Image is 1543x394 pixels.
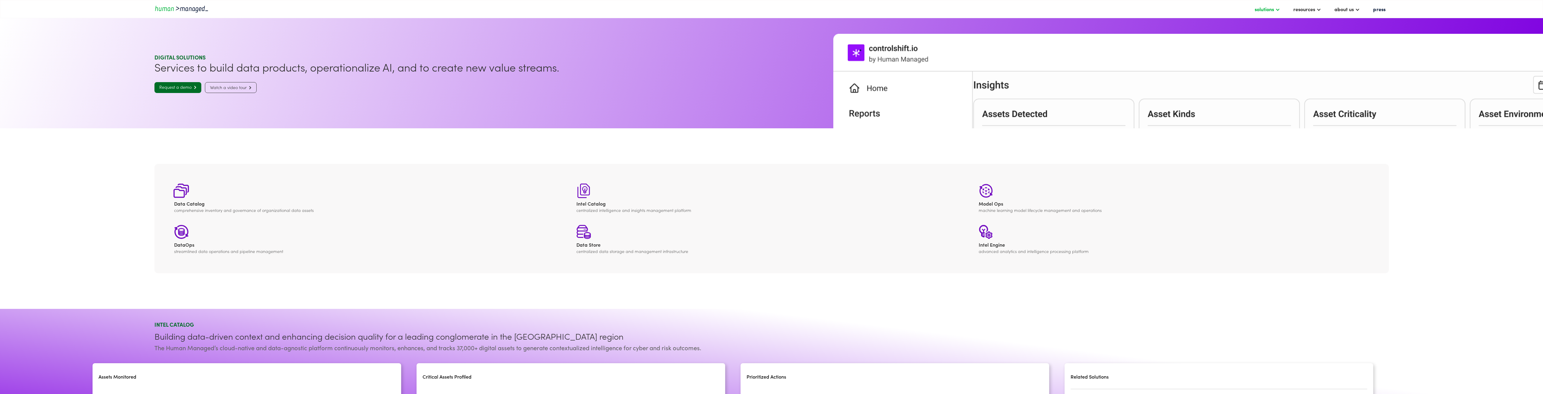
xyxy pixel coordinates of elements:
[154,61,769,73] h1: Services to build data products, operationalize AI, and to create new value streams.
[154,82,201,93] a: Request a demo
[174,200,564,207] div: Data Catalog
[1293,5,1315,13] div: resources
[154,54,769,61] div: Digital SOLUTIONS
[576,249,967,254] div: centralized data storage and management infrastructure
[576,208,967,213] div: centralized intelligence and insights management platform
[576,200,967,207] div: Intel Catalog
[979,242,1369,248] div: Intel Engine
[205,82,257,93] a: Watch a video tour
[192,85,196,89] span: 
[979,200,1369,207] div: Model Ops
[979,184,1369,213] a: Model Opsmachine learning model lifecycle management and operations
[576,184,967,213] a: Intel Catalogcentralized intelligence and insights management platform
[99,367,395,386] div: Assets Monitored
[979,225,1369,254] a: Intel Engineadvanced analytics and intelligence processing platform
[1252,4,1283,14] div: solutions
[576,225,967,254] a: Data Storecentralized data storage and management infrastructure
[979,208,1369,213] div: machine learning model lifecycle management and operations
[979,249,1369,254] div: advanced analytics and intelligence processing platform
[247,86,251,90] span: 
[1331,4,1363,14] div: about us
[576,242,967,248] div: Data Store
[1255,5,1274,13] div: solutions
[747,367,1043,386] div: Prioritized Actions
[174,249,564,254] div: streamlined data operations and pipeline management
[154,321,1389,328] div: intel catalog
[1334,5,1354,13] div: about us
[1370,4,1389,14] a: press
[1071,367,1367,386] div: Related Solutions
[174,208,564,213] div: comprehensive inventory and governance of organizational data assets
[1290,4,1324,14] div: resources
[174,225,564,254] a: DataOpsstreamlined data operations and pipeline management
[154,344,1389,351] div: The Human Managed’s cloud-native and data-agnostic platform continuously monitors, enhances, and ...
[174,242,564,248] div: DataOps
[174,184,564,213] a: Data Catalogcomprehensive inventory and governance of organizational data assets
[154,5,209,13] a: home
[154,331,1389,341] div: Building data-driven context and enhancing decision quality for a leading conglomerate in the [GE...
[423,367,719,386] div: Critical Assets Profiled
